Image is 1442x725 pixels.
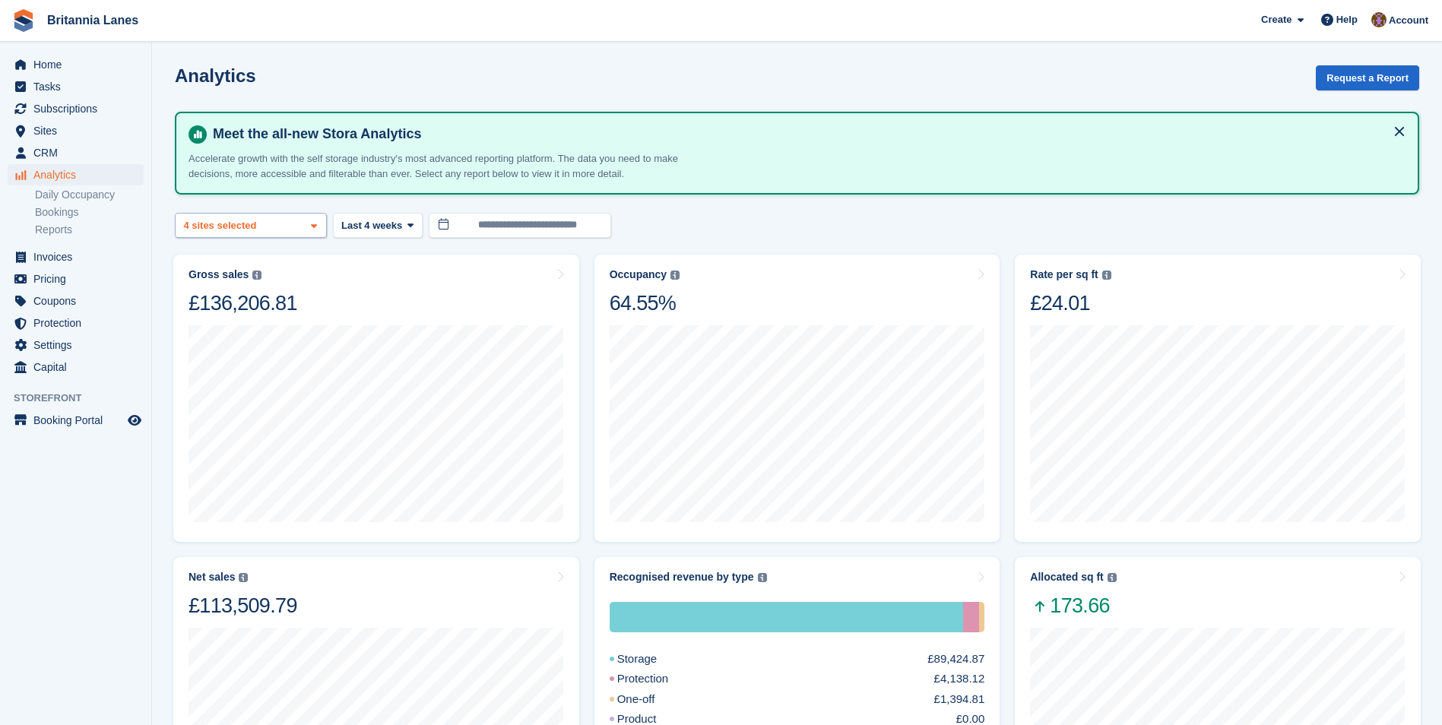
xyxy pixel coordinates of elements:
button: Last 4 weeks [333,213,423,238]
div: £1,394.81 [934,691,985,708]
div: 4 sites selected [181,218,262,233]
span: Create [1261,12,1291,27]
img: icon-info-grey-7440780725fd019a000dd9b08b2336e03edf1995a4989e88bcd33f0948082b44.svg [239,573,248,582]
div: Rate per sq ft [1030,268,1098,281]
a: menu [8,268,144,290]
span: Account [1389,13,1428,28]
a: menu [8,356,144,378]
span: Last 4 weeks [341,218,402,233]
div: Recognised revenue by type [610,571,754,584]
div: Occupancy [610,268,667,281]
span: Settings [33,334,125,356]
div: Protection [963,602,980,632]
img: icon-info-grey-7440780725fd019a000dd9b08b2336e03edf1995a4989e88bcd33f0948082b44.svg [1102,271,1111,280]
div: Storage [610,651,694,668]
span: Coupons [33,290,125,312]
img: icon-info-grey-7440780725fd019a000dd9b08b2336e03edf1995a4989e88bcd33f0948082b44.svg [758,573,767,582]
span: 173.66 [1030,593,1116,619]
div: £4,138.12 [934,670,985,688]
span: Storefront [14,391,151,406]
span: Home [33,54,125,75]
a: Reports [35,223,144,237]
p: Accelerate growth with the self storage industry's most advanced reporting platform. The data you... [189,151,721,181]
div: Allocated sq ft [1030,571,1103,584]
span: Help [1336,12,1358,27]
span: Sites [33,120,125,141]
a: menu [8,54,144,75]
span: Capital [33,356,125,378]
a: menu [8,410,144,431]
div: £136,206.81 [189,290,297,316]
div: 64.55% [610,290,680,316]
a: Daily Occupancy [35,188,144,202]
span: Pricing [33,268,125,290]
div: One-off [610,691,692,708]
a: Preview store [125,411,144,429]
a: menu [8,142,144,163]
h2: Analytics [175,65,256,86]
span: Booking Portal [33,410,125,431]
span: Tasks [33,76,125,97]
div: Net sales [189,571,235,584]
a: menu [8,246,144,268]
a: menu [8,164,144,185]
div: £24.01 [1030,290,1111,316]
h4: Meet the all-new Stora Analytics [207,125,1406,143]
a: menu [8,312,144,334]
div: One-off [979,602,984,632]
img: icon-info-grey-7440780725fd019a000dd9b08b2336e03edf1995a4989e88bcd33f0948082b44.svg [670,271,680,280]
a: menu [8,76,144,97]
a: menu [8,120,144,141]
a: menu [8,290,144,312]
img: Andy Collier [1371,12,1387,27]
a: Britannia Lanes [41,8,144,33]
div: Gross sales [189,268,249,281]
span: Subscriptions [33,98,125,119]
a: menu [8,98,144,119]
div: £113,509.79 [189,593,297,619]
img: stora-icon-8386f47178a22dfd0bd8f6a31ec36ba5ce8667c1dd55bd0f319d3a0aa187defe.svg [12,9,35,32]
span: Protection [33,312,125,334]
span: CRM [33,142,125,163]
img: icon-info-grey-7440780725fd019a000dd9b08b2336e03edf1995a4989e88bcd33f0948082b44.svg [1108,573,1117,582]
div: Protection [610,670,705,688]
div: £89,424.87 [927,651,984,668]
a: menu [8,334,144,356]
div: Storage [610,602,963,632]
span: Analytics [33,164,125,185]
span: Invoices [33,246,125,268]
img: icon-info-grey-7440780725fd019a000dd9b08b2336e03edf1995a4989e88bcd33f0948082b44.svg [252,271,261,280]
button: Request a Report [1316,65,1419,90]
a: Bookings [35,205,144,220]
